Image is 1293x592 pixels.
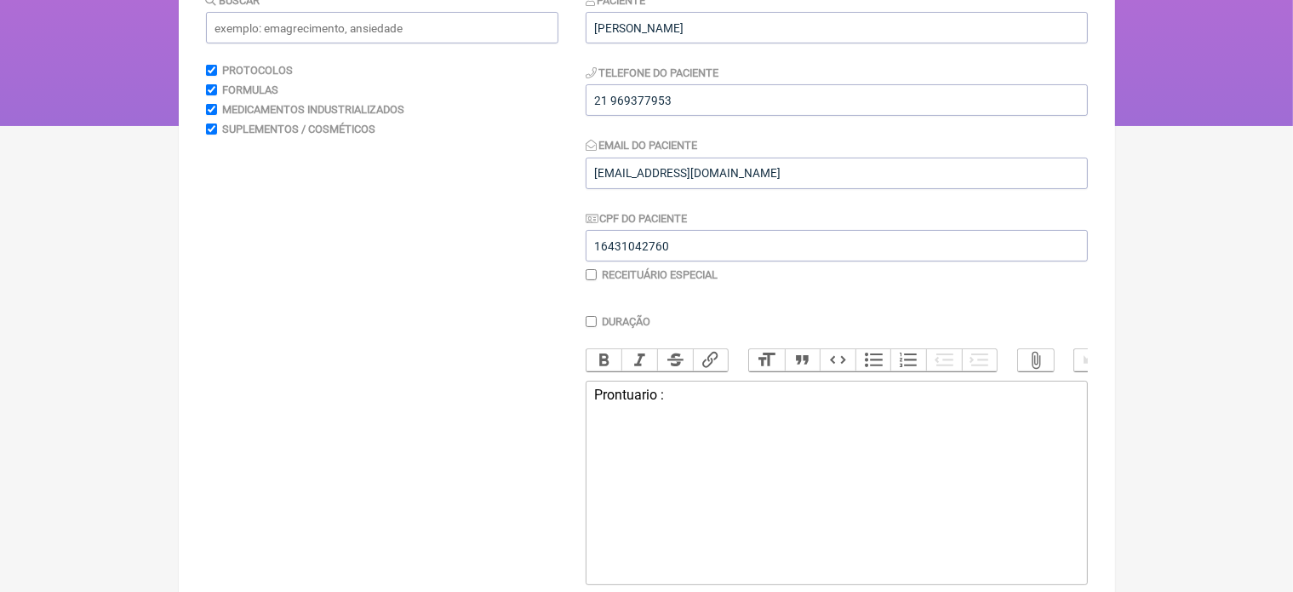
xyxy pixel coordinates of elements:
[693,349,729,371] button: Link
[657,349,693,371] button: Strikethrough
[890,349,926,371] button: Numbers
[586,139,698,152] label: Email do Paciente
[1018,349,1054,371] button: Attach Files
[785,349,821,371] button: Quote
[855,349,891,371] button: Bullets
[962,349,998,371] button: Increase Level
[586,349,622,371] button: Bold
[594,387,1078,403] div: Prontuario :
[222,64,293,77] label: Protocolos
[1074,349,1110,371] button: Undo
[602,315,650,328] label: Duração
[621,349,657,371] button: Italic
[222,103,404,116] label: Medicamentos Industrializados
[820,349,855,371] button: Code
[749,349,785,371] button: Heading
[602,268,718,281] label: Receituário Especial
[586,212,688,225] label: CPF do Paciente
[586,66,719,79] label: Telefone do Paciente
[222,123,375,135] label: Suplementos / Cosméticos
[222,83,278,96] label: Formulas
[926,349,962,371] button: Decrease Level
[206,12,558,43] input: exemplo: emagrecimento, ansiedade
